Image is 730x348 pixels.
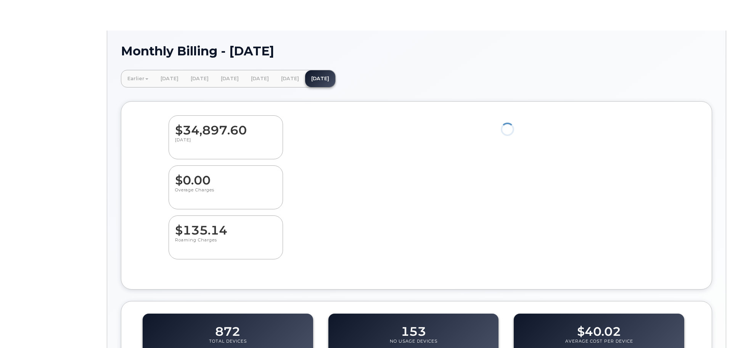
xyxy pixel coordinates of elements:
a: [DATE] [215,70,245,87]
dd: $135.14 [175,216,277,237]
dd: 872 [215,317,240,338]
p: Overage Charges [175,187,277,201]
a: [DATE] [185,70,215,87]
p: Roaming Charges [175,237,277,251]
dd: $34,897.60 [175,116,277,137]
a: [DATE] [154,70,185,87]
a: Earlier [121,70,154,87]
h1: Monthly Billing - [DATE] [121,44,712,58]
dd: $0.00 [175,166,277,187]
a: [DATE] [245,70,275,87]
p: [DATE] [175,137,277,151]
a: [DATE] [275,70,305,87]
dd: 153 [401,317,426,338]
dd: $40.02 [577,317,621,338]
a: [DATE] [305,70,335,87]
